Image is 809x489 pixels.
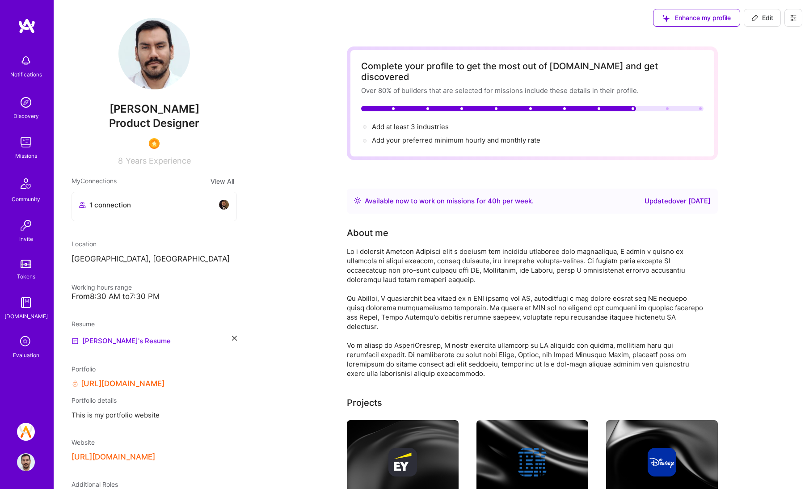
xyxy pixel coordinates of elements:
button: [URL][DOMAIN_NAME] [72,452,155,462]
img: teamwork [17,133,35,151]
span: Resume [72,320,95,328]
div: About me [347,226,388,240]
a: User Avatar [15,453,37,471]
span: 8 [118,156,123,165]
img: tokens [21,260,31,268]
img: discovery [17,93,35,111]
div: Complete your profile to get the most out of [DOMAIN_NAME] and get discovered [361,61,704,82]
div: Tokens [17,272,35,281]
button: 1 connectionavatar [72,192,237,221]
span: Website [72,438,95,446]
img: logo [18,18,36,34]
div: Notifications [10,70,42,79]
a: [PERSON_NAME]'s Resume [72,336,171,346]
span: Add at least 3 industries [372,122,449,131]
img: User Avatar [17,453,35,471]
a: [URL][DOMAIN_NAME] [81,379,164,388]
span: Years Experience [126,156,191,165]
div: Lo i dolorsit Ametcon Adipisci elit s doeiusm tem incididu utlaboree dolo magnaaliqua, E admin v ... [347,247,704,378]
span: Additional Roles [72,481,118,488]
button: Edit [744,9,781,27]
i: icon Close [232,336,237,341]
a: A.Team // Selection Team - help us grow the community! [15,423,37,441]
img: SelectionTeam [149,138,160,149]
div: Discovery [13,111,39,121]
span: 40 [488,197,497,205]
img: Resume [72,337,79,345]
div: From 8:30 AM to 7:30 PM [72,292,237,301]
div: Missions [15,151,37,160]
img: User Avatar [118,18,190,89]
i: icon SuggestedTeams [662,15,670,22]
span: [PERSON_NAME] [72,102,237,116]
img: Company logo [518,448,547,476]
button: View All [208,176,237,186]
div: Location [72,239,237,249]
div: Evaluation [13,350,39,360]
i: icon SelectionTeam [17,333,34,350]
i: icon Collaborator [79,202,86,208]
img: avatar [219,199,229,210]
div: Portfolio details [72,396,237,405]
img: Company logo [388,448,417,476]
p: [GEOGRAPHIC_DATA], [GEOGRAPHIC_DATA] [72,254,237,265]
span: Add your preferred minimum hourly and monthly rate [372,136,540,144]
div: Available now to work on missions for h per week . [365,196,534,207]
div: Invite [19,234,33,244]
span: My Connections [72,176,117,186]
div: Over 80% of builders that are selected for missions include these details in their profile. [361,86,704,95]
img: Invite [17,216,35,234]
img: Availability [354,197,361,204]
div: [DOMAIN_NAME] [4,312,48,321]
span: 1 connection [89,200,131,210]
span: Edit [751,13,773,22]
button: Enhance my profile [653,9,740,27]
span: Portfolio [72,365,96,373]
span: Enhance my profile [662,13,731,22]
img: A.Team // Selection Team - help us grow the community! [17,423,35,441]
span: This is my portfolio website [72,410,237,420]
img: guide book [17,294,35,312]
img: Company logo [648,448,676,476]
span: Product Designer [109,117,199,130]
div: Updated over [DATE] [645,196,711,207]
img: Community [15,173,37,194]
div: Community [12,194,40,204]
div: Projects [347,396,382,409]
span: Working hours range [72,283,132,291]
img: bell [17,52,35,70]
